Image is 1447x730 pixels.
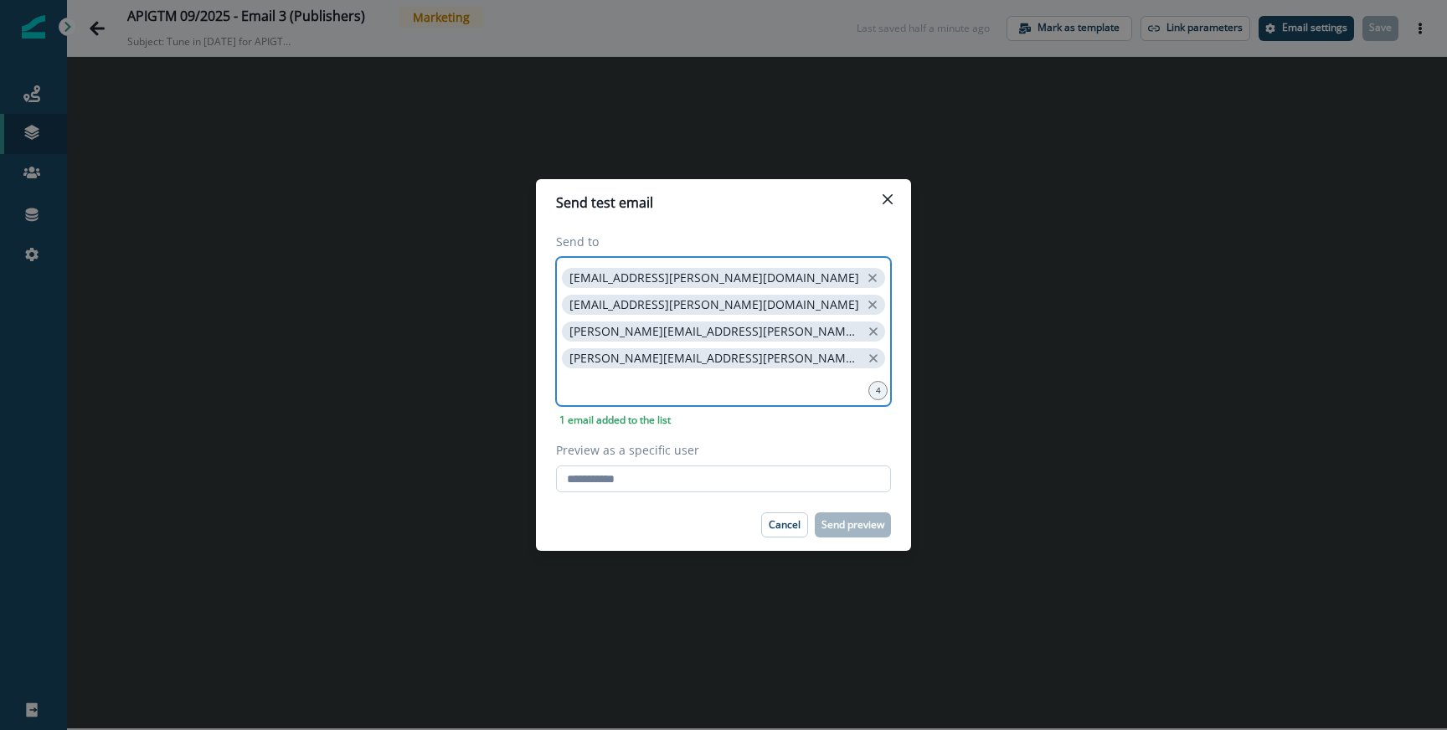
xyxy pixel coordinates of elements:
button: Close [874,186,901,213]
button: close [866,350,881,367]
label: Send to [556,233,881,250]
button: close [866,323,881,340]
button: Send preview [815,512,891,537]
p: [PERSON_NAME][EMAIL_ADDRESS][PERSON_NAME][DOMAIN_NAME] [569,352,861,366]
button: close [864,296,881,313]
p: Cancel [769,519,801,531]
label: Preview as a specific user [556,441,881,459]
button: close [864,270,881,286]
div: 4 [868,381,888,400]
p: [EMAIL_ADDRESS][PERSON_NAME][DOMAIN_NAME] [569,298,859,312]
p: [PERSON_NAME][EMAIL_ADDRESS][PERSON_NAME][DOMAIN_NAME] [569,325,861,339]
p: [EMAIL_ADDRESS][PERSON_NAME][DOMAIN_NAME] [569,271,859,285]
p: 1 email added to the list [556,413,674,428]
p: Send test email [556,193,653,213]
button: Cancel [761,512,808,537]
p: Send preview [821,519,884,531]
